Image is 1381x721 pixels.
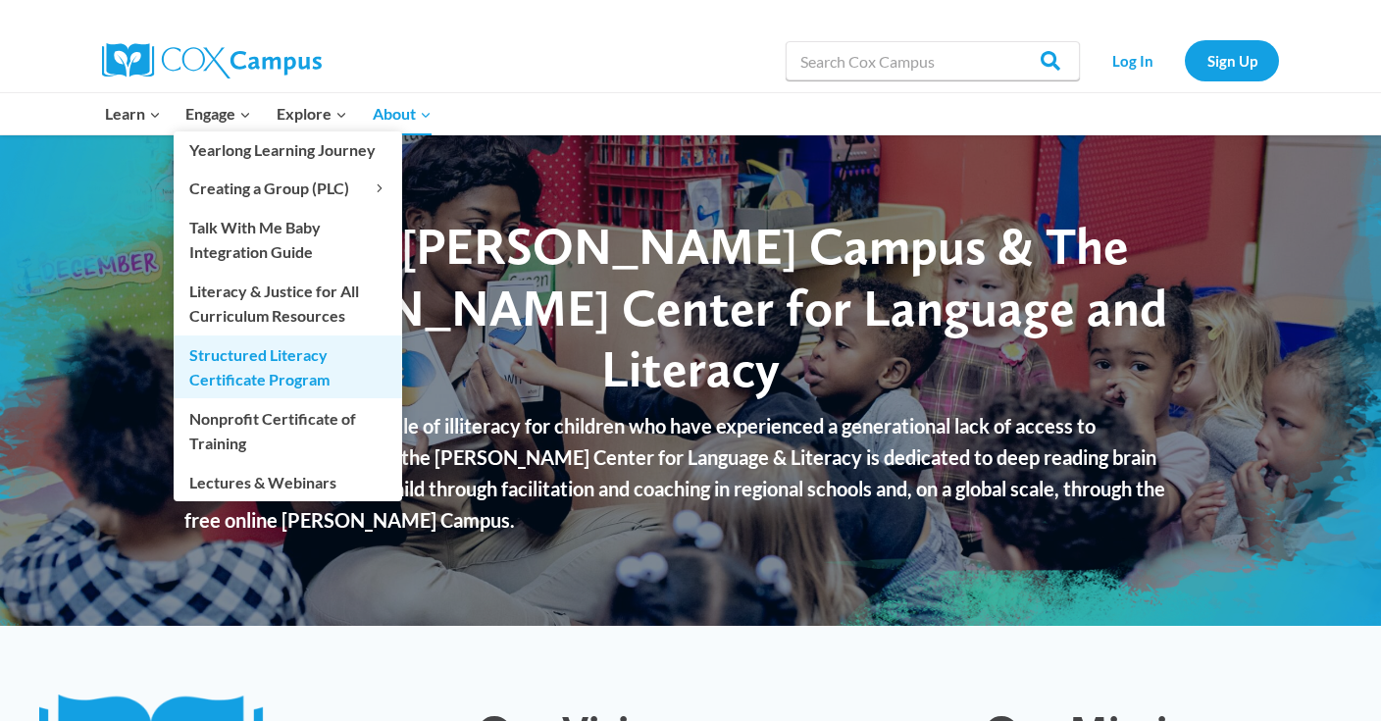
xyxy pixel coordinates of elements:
[92,93,174,134] button: Child menu of Learn
[786,41,1080,80] input: Search Cox Campus
[1090,40,1175,80] a: Log In
[174,93,265,134] button: Child menu of Engage
[360,93,444,134] button: Child menu of About
[174,272,402,335] a: Literacy & Justice for All Curriculum Resources
[214,215,1167,399] span: About [PERSON_NAME] Campus & The [PERSON_NAME] Center for Language and Literacy
[1185,40,1279,80] a: Sign Up
[92,93,443,134] nav: Primary Navigation
[174,208,402,271] a: Talk With Me Baby Integration Guide
[174,335,402,398] a: Structured Literacy Certificate Program
[174,170,402,207] button: Child menu of Creating a Group (PLC)
[174,463,402,500] a: Lectures & Webinars
[102,43,322,78] img: Cox Campus
[264,93,360,134] button: Child menu of Explore
[174,399,402,462] a: Nonprofit Certificate of Training
[174,131,402,169] a: Yearlong Learning Journey
[184,410,1196,536] p: Founded to break the cycle of illiteracy for children who have experienced a generational lack of...
[1090,40,1279,80] nav: Secondary Navigation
